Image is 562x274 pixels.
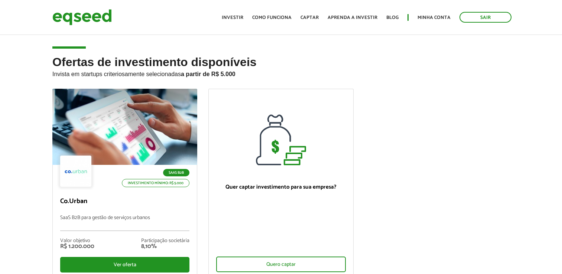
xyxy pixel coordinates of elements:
a: Como funciona [252,15,292,20]
a: Investir [222,15,243,20]
h2: Ofertas de investimento disponíveis [52,56,510,89]
p: Investimento mínimo: R$ 5.000 [122,179,189,187]
div: R$ 1.200.000 [60,244,94,249]
p: Invista em startups criteriosamente selecionadas [52,69,510,78]
strong: a partir de R$ 5.000 [181,71,235,77]
p: Co.Urban [60,198,189,206]
p: SaaS B2B para gestão de serviços urbanos [60,215,189,231]
a: Minha conta [418,15,451,20]
p: SaaS B2B [163,169,189,176]
a: Captar [301,15,319,20]
a: Aprenda a investir [328,15,377,20]
div: 8,10% [141,244,189,249]
div: Ver oferta [60,257,189,273]
div: Quero captar [216,257,345,272]
a: Sair [459,12,511,23]
div: Participação societária [141,238,189,244]
div: Valor objetivo [60,238,94,244]
a: Blog [386,15,399,20]
p: Quer captar investimento para sua empresa? [216,184,345,190]
img: EqSeed [52,7,112,27]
